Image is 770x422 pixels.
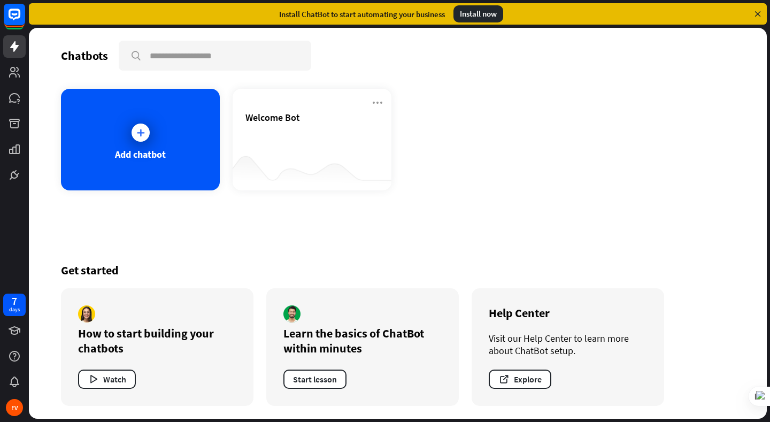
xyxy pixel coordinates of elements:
div: Help Center [489,305,647,320]
div: Install now [453,5,503,22]
div: Install ChatBot to start automating your business [279,9,445,19]
div: Chatbots [61,48,108,63]
div: Learn the basics of ChatBot within minutes [283,326,442,356]
div: days [9,306,20,313]
button: Open LiveChat chat widget [9,4,41,36]
div: How to start building your chatbots [78,326,236,356]
div: EV [6,399,23,416]
button: Watch [78,370,136,389]
div: Visit our Help Center to learn more about ChatBot setup. [489,332,647,357]
div: Get started [61,263,735,278]
div: 7 [12,296,17,306]
img: author [78,305,95,323]
div: Add chatbot [115,148,166,160]
button: Explore [489,370,551,389]
img: author [283,305,301,323]
a: 7 days [3,294,26,316]
button: Start lesson [283,370,346,389]
span: Welcome Bot [245,111,300,124]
